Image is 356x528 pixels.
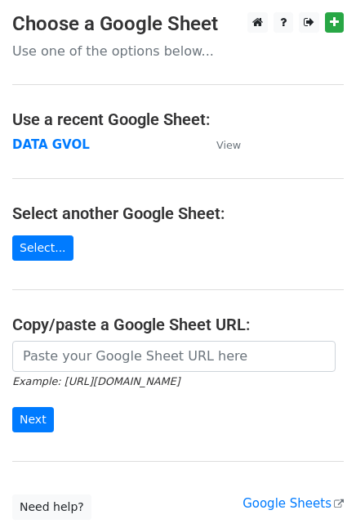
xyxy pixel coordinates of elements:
h4: Copy/paste a Google Sheet URL: [12,315,344,334]
a: Need help? [12,494,91,520]
h4: Use a recent Google Sheet: [12,110,344,129]
a: Google Sheets [243,496,344,511]
p: Use one of the options below... [12,43,344,60]
a: DATA GVOL [12,137,90,152]
small: View [216,139,241,151]
small: Example: [URL][DOMAIN_NAME] [12,375,180,387]
h3: Choose a Google Sheet [12,12,344,36]
a: Select... [12,235,73,261]
h4: Select another Google Sheet: [12,204,344,223]
input: Paste your Google Sheet URL here [12,341,336,372]
input: Next [12,407,54,432]
a: View [200,137,241,152]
